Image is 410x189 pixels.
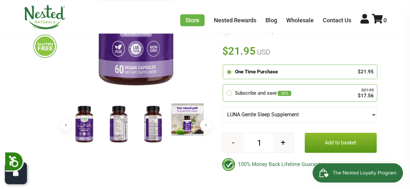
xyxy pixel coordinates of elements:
button: Next [200,119,212,131]
img: LUNA Gentle Sleep Supplement [102,103,135,145]
button: Previous [60,119,72,131]
button: - [222,133,244,152]
a: 0 [372,17,387,24]
img: LUNA Gentle Sleep Supplement [137,103,169,145]
img: badge-lifetimeguarantee-color.svg [222,158,235,171]
a: Wholesale [286,17,314,24]
div: 100% Money Back Lifetime Guarantee [222,158,376,171]
span: USD [255,48,270,56]
iframe: Button to open loyalty program pop-up [312,163,404,183]
a: Nested Rewards [214,17,256,24]
button: + [273,133,294,152]
a: Blog [265,17,277,24]
img: Nested Naturals [24,5,66,29]
img: glutenfree [33,35,57,58]
a: Store [180,14,205,26]
img: LUNA Gentle Sleep Supplement [68,103,100,145]
span: $21.95 [222,44,255,58]
button: Add to basket [305,133,377,153]
img: LUNA Gentle Sleep Supplement [171,103,204,136]
a: Contact Us [323,17,351,24]
span: 0 [383,17,387,24]
button: Open [5,162,27,184]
